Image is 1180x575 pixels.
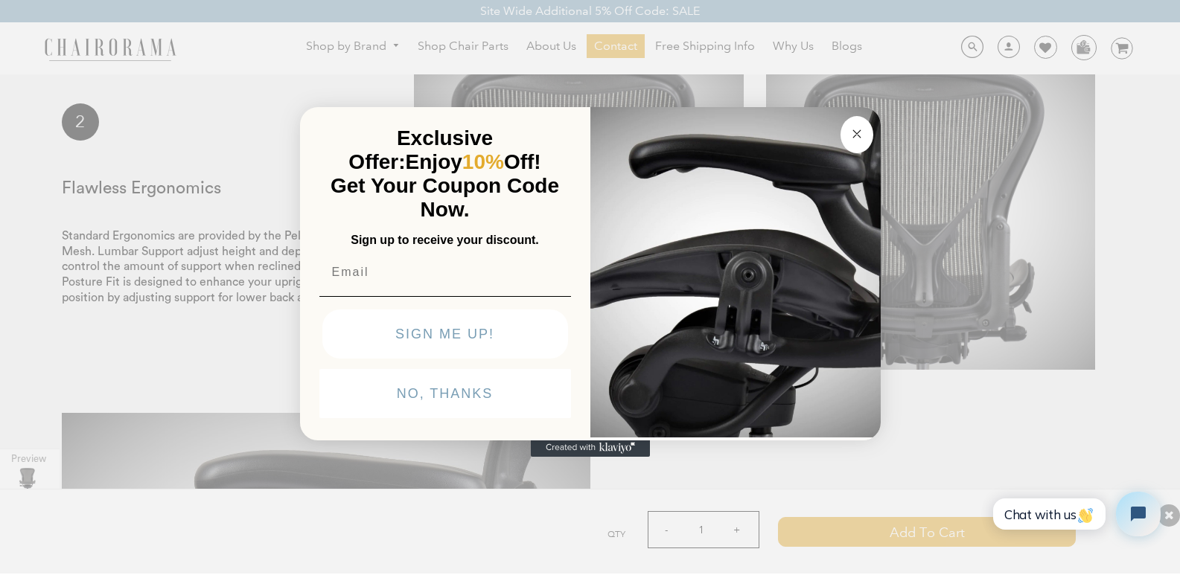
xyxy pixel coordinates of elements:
button: Close dialog [841,116,873,153]
img: 92d77583-a095-41f6-84e7-858462e0427a.jpeg [590,104,881,437]
button: SIGN ME UP! [322,309,568,359]
span: Exclusive Offer: [348,126,493,173]
img: underline [319,296,571,297]
button: NO, THANKS [319,369,571,418]
a: Created with Klaviyo - opens in a new tab [531,439,650,457]
span: Get Your Coupon Code Now. [331,174,559,221]
span: Enjoy Off! [406,150,541,173]
span: 10% [462,150,504,173]
input: Email [319,257,571,287]
iframe: Tidio Chat [981,479,1173,549]
span: Sign up to receive your discount. [351,234,538,246]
